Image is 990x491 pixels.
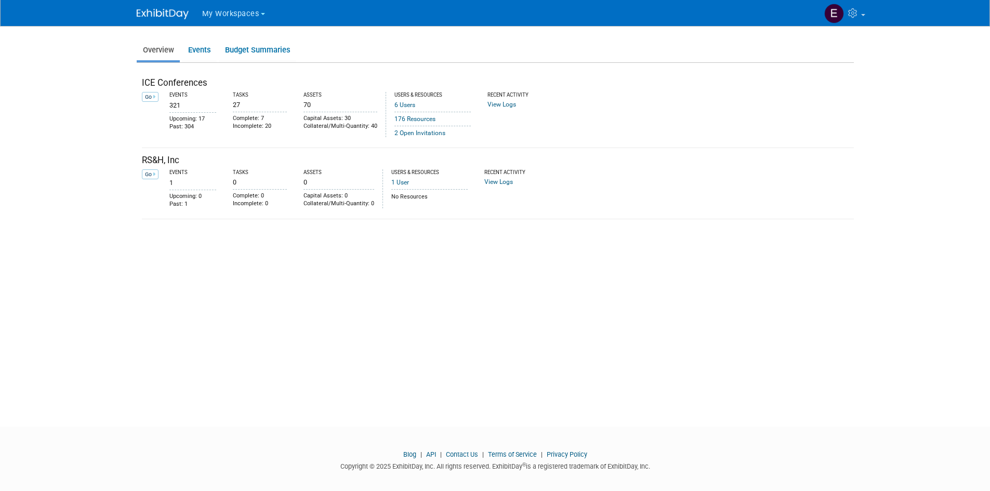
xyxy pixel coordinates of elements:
[169,193,216,201] div: Upcoming: 0
[418,450,425,458] span: |
[233,169,287,176] div: Tasks
[303,99,377,109] div: 70
[233,123,287,130] div: Incomplete: 20
[142,77,854,89] div: ICE Conferences
[303,123,377,130] div: Collateral/Multi-Quantity: 40
[169,169,216,176] div: Events
[202,9,259,18] span: My Workspaces
[522,462,526,468] sup: ®
[394,129,445,137] a: 2 Open Invitations
[488,450,537,458] a: Terms of Service
[303,176,374,187] div: 0
[169,115,216,123] div: Upcoming: 17
[391,179,409,186] a: 1 User
[484,178,513,185] a: View Logs
[233,176,287,187] div: 0
[426,450,436,458] a: API
[303,192,374,200] div: Capital Assets: 0
[233,115,287,123] div: Complete: 7
[137,40,180,60] a: Overview
[169,123,216,131] div: Past: 304
[142,169,159,179] a: Go
[394,115,435,123] a: 176 Resources
[303,115,377,123] div: Capital Assets: 30
[142,154,854,167] div: RS&H, Inc
[233,99,287,109] div: 27
[142,92,159,102] a: Go
[487,92,549,99] div: Recent Activity
[487,101,516,108] a: View Logs
[824,4,844,23] img: Evangeline Cheeves
[446,450,478,458] a: Contact Us
[182,40,217,60] a: Events
[233,192,287,200] div: Complete: 0
[403,450,416,458] a: Blog
[303,200,374,208] div: Collateral/Multi-Quantity: 0
[233,92,287,99] div: Tasks
[303,92,377,99] div: Assets
[391,169,468,176] div: Users & Resources
[547,450,587,458] a: Privacy Policy
[480,450,486,458] span: |
[169,176,216,187] div: 1
[169,201,216,208] div: Past: 1
[137,9,189,19] img: ExhibitDay
[538,450,545,458] span: |
[219,40,296,60] a: Budget Summaries
[169,92,216,99] div: Events
[391,193,428,200] span: No Resources
[484,169,546,176] div: Recent Activity
[303,169,374,176] div: Assets
[394,92,471,99] div: Users & Resources
[169,99,216,110] div: 321
[438,450,444,458] span: |
[233,200,287,208] div: Incomplete: 0
[394,101,415,109] a: 6 Users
